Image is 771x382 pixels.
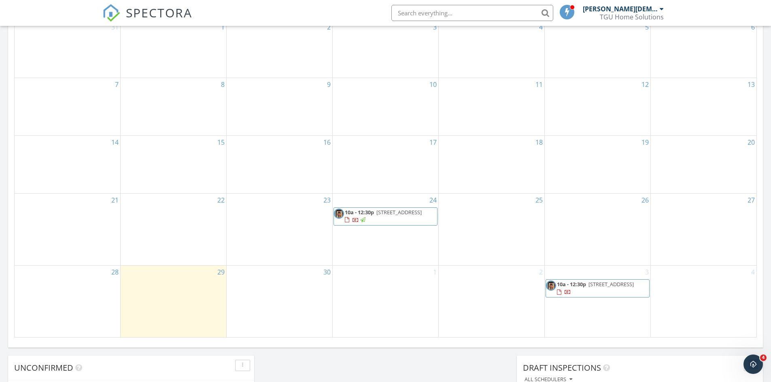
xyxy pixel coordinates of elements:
a: SPECTORA [102,11,192,28]
td: Go to September 10, 2025 [333,78,439,135]
span: 4 [760,355,767,361]
td: Go to September 28, 2025 [15,265,121,337]
img: head_shot_.jpg [546,281,556,291]
input: Search everything... [391,5,553,21]
td: Go to September 25, 2025 [438,193,544,265]
a: Go to September 21, 2025 [110,194,120,207]
td: Go to September 3, 2025 [333,21,439,78]
td: Go to September 17, 2025 [333,135,439,193]
td: Go to September 24, 2025 [333,193,439,265]
a: Go to September 4, 2025 [537,21,544,34]
a: Go to September 8, 2025 [219,78,226,91]
span: Draft Inspections [523,362,601,373]
td: Go to September 19, 2025 [544,135,650,193]
a: 10a - 12:30p [STREET_ADDRESS] [546,279,650,298]
a: Go to September 23, 2025 [322,194,332,207]
a: Go to September 27, 2025 [746,194,756,207]
a: Go to September 13, 2025 [746,78,756,91]
td: Go to September 8, 2025 [121,78,227,135]
td: Go to October 2, 2025 [438,265,544,337]
a: Go to October 2, 2025 [537,266,544,279]
a: Go to September 9, 2025 [325,78,332,91]
a: Go to September 22, 2025 [216,194,226,207]
a: Go to September 12, 2025 [640,78,650,91]
td: Go to September 1, 2025 [121,21,227,78]
td: Go to September 12, 2025 [544,78,650,135]
a: 10a - 12:30p [STREET_ADDRESS] [333,207,438,226]
a: Go to September 5, 2025 [644,21,650,34]
td: Go to September 20, 2025 [650,135,756,193]
a: Go to September 17, 2025 [428,136,438,149]
td: Go to October 3, 2025 [544,265,650,337]
a: Go to September 16, 2025 [322,136,332,149]
a: Go to October 4, 2025 [750,266,756,279]
td: Go to September 13, 2025 [650,78,756,135]
td: Go to September 15, 2025 [121,135,227,193]
img: head_shot_.jpg [334,209,344,219]
td: Go to September 16, 2025 [227,135,333,193]
td: Go to September 2, 2025 [227,21,333,78]
a: Go to September 18, 2025 [534,136,544,149]
a: Go to October 1, 2025 [431,266,438,279]
a: Go to October 3, 2025 [644,266,650,279]
span: 10a - 12:30p [345,209,374,216]
a: Go to September 26, 2025 [640,194,650,207]
td: Go to September 9, 2025 [227,78,333,135]
a: Go to September 14, 2025 [110,136,120,149]
a: Go to September 20, 2025 [746,136,756,149]
a: Go to September 29, 2025 [216,266,226,279]
td: Go to September 4, 2025 [438,21,544,78]
a: Go to September 6, 2025 [750,21,756,34]
td: Go to September 21, 2025 [15,193,121,265]
a: Go to September 7, 2025 [113,78,120,91]
a: Go to September 2, 2025 [325,21,332,34]
a: 10a - 12:30p [STREET_ADDRESS] [345,209,422,224]
td: Go to September 11, 2025 [438,78,544,135]
td: Go to September 26, 2025 [544,193,650,265]
td: Go to September 22, 2025 [121,193,227,265]
td: Go to August 31, 2025 [15,21,121,78]
a: Go to September 19, 2025 [640,136,650,149]
span: 10a - 12:30p [557,281,586,288]
span: SPECTORA [126,4,192,21]
td: Go to September 30, 2025 [227,265,333,337]
a: Go to September 3, 2025 [431,21,438,34]
a: Go to September 24, 2025 [428,194,438,207]
td: Go to September 14, 2025 [15,135,121,193]
a: Go to September 1, 2025 [219,21,226,34]
td: Go to September 27, 2025 [650,193,756,265]
div: [PERSON_NAME][DEMOGRAPHIC_DATA] [583,5,658,13]
a: Go to September 15, 2025 [216,136,226,149]
td: Go to September 7, 2025 [15,78,121,135]
td: Go to September 23, 2025 [227,193,333,265]
a: Go to September 28, 2025 [110,266,120,279]
td: Go to September 5, 2025 [544,21,650,78]
span: [STREET_ADDRESS] [376,209,422,216]
span: [STREET_ADDRESS] [588,281,634,288]
a: Go to September 11, 2025 [534,78,544,91]
div: TGU Home Solutions [600,13,664,21]
a: Go to September 30, 2025 [322,266,332,279]
a: Go to September 10, 2025 [428,78,438,91]
td: Go to September 6, 2025 [650,21,756,78]
td: Go to October 1, 2025 [333,265,439,337]
td: Go to October 4, 2025 [650,265,756,337]
td: Go to September 18, 2025 [438,135,544,193]
span: Unconfirmed [14,362,73,373]
iframe: Intercom live chat [743,355,763,374]
img: The Best Home Inspection Software - Spectora [102,4,120,22]
td: Go to September 29, 2025 [121,265,227,337]
a: Go to September 25, 2025 [534,194,544,207]
a: 10a - 12:30p [STREET_ADDRESS] [557,281,634,295]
